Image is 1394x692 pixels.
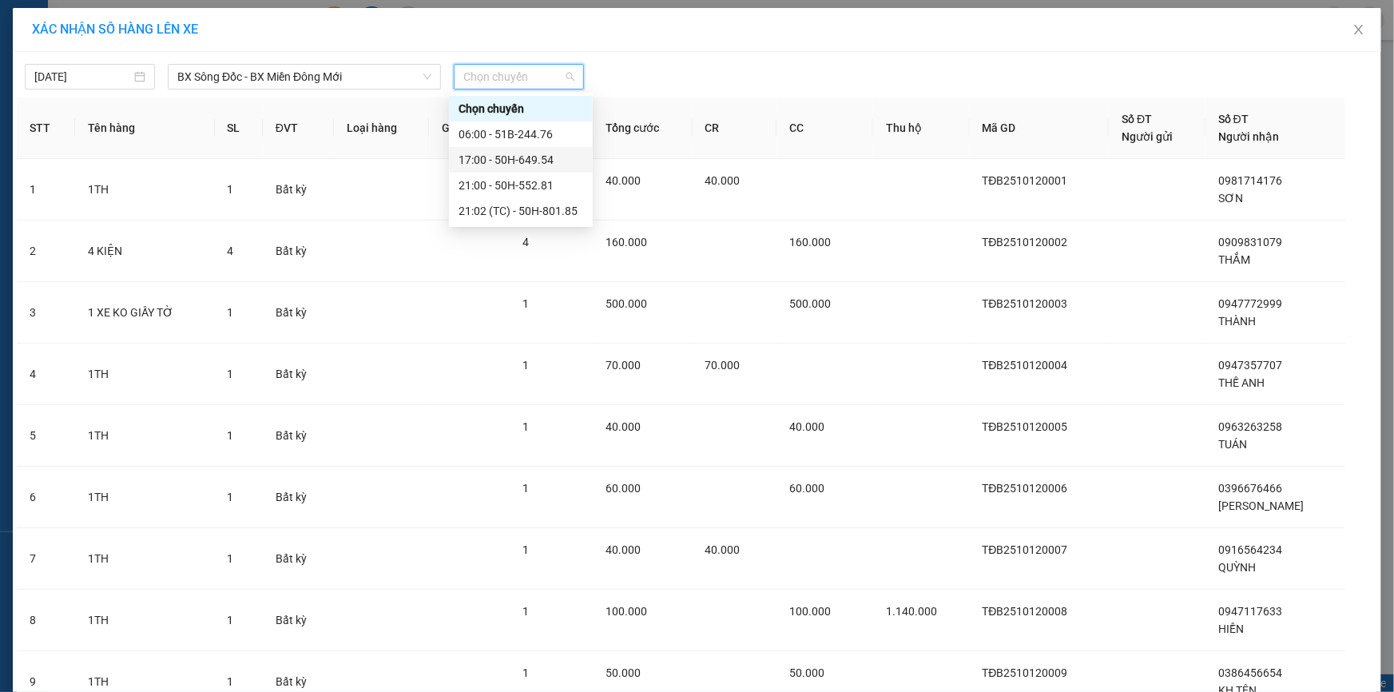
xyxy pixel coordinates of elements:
th: Ghi chú [429,97,510,159]
div: Trạm Đá Bạc [14,14,93,52]
span: 0916564234 [1218,543,1282,556]
td: Bất kỳ [263,405,334,467]
div: 06:00 - 51B-244.76 [459,125,583,143]
span: 70.000 [705,359,741,372]
div: 0971254941 [104,71,266,93]
span: 0963263258 [1218,420,1282,433]
span: 1 [522,420,529,433]
span: CC : [101,107,124,124]
td: 6 [17,467,75,528]
span: TĐB2510120009 [983,666,1068,679]
input: 12/10/2025 [34,68,131,86]
span: 40.000 [705,174,741,187]
div: 21:00 - 50H-552.81 [459,177,583,194]
span: 500.000 [606,297,647,310]
span: 1 [228,614,234,626]
span: 1 [522,543,529,556]
td: 1TH [75,467,215,528]
td: 1TH [75,159,215,221]
span: Người gửi [1122,130,1173,143]
span: 0909831079 [1218,236,1282,249]
th: Tên hàng [75,97,215,159]
span: 4 [522,236,529,249]
div: 17:00 - 50H-649.54 [459,151,583,169]
span: 1.140.000 [886,605,937,618]
span: 1 [522,297,529,310]
td: 8 [17,590,75,651]
span: 1 [228,491,234,503]
span: close [1352,23,1365,36]
span: 1 [228,306,234,319]
td: 2 [17,221,75,282]
th: Loại hàng [334,97,429,159]
span: QUỲNH [1218,561,1256,574]
span: 0947117633 [1218,605,1282,618]
span: 100.000 [606,605,647,618]
span: 1 [228,183,234,196]
div: KH TÊN [104,52,266,71]
span: 0386456654 [1218,666,1282,679]
td: 3 [17,282,75,344]
span: 100.000 [789,605,831,618]
span: TĐB2510120006 [983,482,1068,495]
span: 1 [522,605,529,618]
td: 1 XE KO GIẤY TỜ [75,282,215,344]
span: 160.000 [789,236,831,249]
span: 60.000 [789,482,824,495]
span: TĐB2510120005 [983,420,1068,433]
td: 1TH [75,344,215,405]
td: 7 [17,528,75,590]
span: 4 [228,245,234,257]
div: Chọn chuyến [449,96,593,121]
span: Nhận: [104,15,142,32]
th: SL [215,97,263,159]
span: 40.000 [606,174,641,187]
th: Tổng cước [593,97,692,159]
span: THẮM [1218,253,1250,266]
div: 21:02 (TC) - 50H-801.85 [459,202,583,220]
td: Bất kỳ [263,221,334,282]
span: 70.000 [606,359,641,372]
span: 1 [228,429,234,442]
span: 40.000 [789,420,824,433]
td: Bất kỳ [263,528,334,590]
td: 1 [17,159,75,221]
span: Người nhận [1218,130,1279,143]
button: Close [1336,8,1381,53]
span: Gửi: [14,15,38,32]
div: 40.000 [101,103,268,125]
th: ĐVT [263,97,334,159]
td: 1TH [75,405,215,467]
span: 1 [522,482,529,495]
span: 50.000 [789,666,824,679]
span: 1 [522,666,529,679]
span: Số ĐT [1218,113,1249,125]
span: 0947357707 [1218,359,1282,372]
span: down [423,72,432,82]
span: 1 [228,552,234,565]
th: Thu hộ [873,97,970,159]
th: CC [776,97,873,159]
span: SƠN [1218,192,1243,205]
td: Bất kỳ [263,344,334,405]
span: 40.000 [606,543,641,556]
td: Bất kỳ [263,467,334,528]
span: 160.000 [606,236,647,249]
span: TĐB2510120003 [983,297,1068,310]
span: 40.000 [705,543,741,556]
span: 50.000 [606,666,641,679]
span: 0947772999 [1218,297,1282,310]
span: 1 [228,675,234,688]
td: 4 [17,344,75,405]
td: 4 KIỆN [75,221,215,282]
span: TĐB2510120001 [983,174,1068,187]
th: CR [693,97,777,159]
span: TUÁN [1218,438,1247,451]
span: THÀNH [1218,315,1256,328]
td: 1TH [75,590,215,651]
span: TĐB2510120007 [983,543,1068,556]
span: THẾ ANH [1218,376,1265,389]
span: 1 [522,359,529,372]
span: HIỀN [1218,622,1244,635]
span: 1 [228,368,234,380]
